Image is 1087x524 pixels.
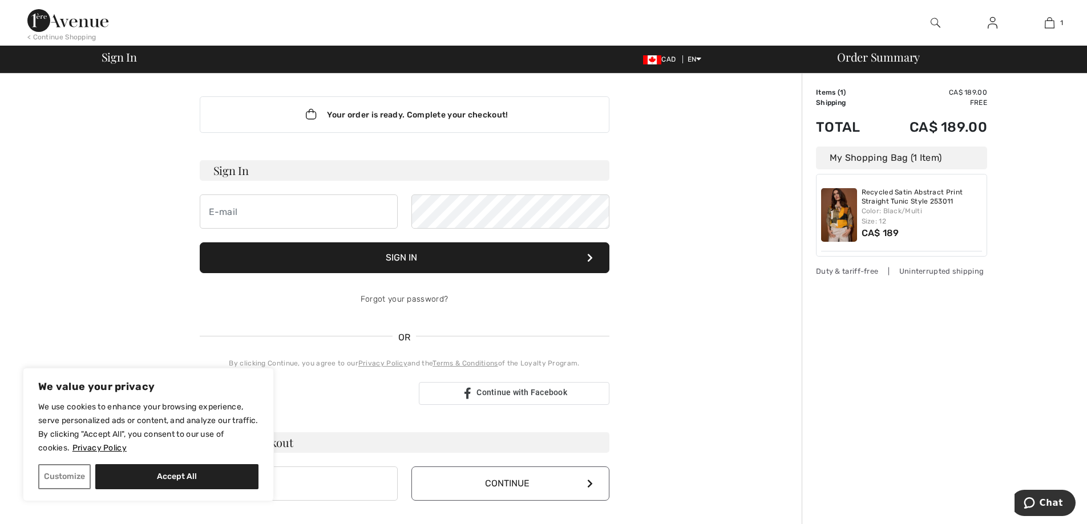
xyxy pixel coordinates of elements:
a: Forgot your password? [361,294,448,304]
img: My Info [988,16,997,30]
input: E-mail [200,466,398,501]
iframe: Bouton "Se connecter avec Google" [194,381,415,406]
a: Recycled Satin Abstract Print Straight Tunic Style 253011 [862,188,983,206]
span: 1 [1060,18,1063,28]
a: Terms & Conditions [433,359,498,367]
button: Customize [38,464,91,489]
div: Order Summary [823,51,1080,63]
input: E-mail [200,194,398,229]
a: 1 [1021,16,1077,30]
button: Accept All [95,464,258,489]
div: Duty & tariff-free | Uninterrupted shipping [816,266,987,277]
p: We use cookies to enhance your browsing experience, serve personalized ads or content, and analyz... [38,400,258,455]
h3: Sign In [200,160,609,181]
button: Sign In [200,242,609,273]
div: We value your privacy [23,368,274,501]
h3: Guest Checkout [200,432,609,453]
p: We value your privacy [38,380,258,393]
img: search the website [931,16,940,30]
span: CA$ 189 [862,228,899,238]
span: 1 [840,88,843,96]
img: My Bag [1045,16,1054,30]
span: EN [688,55,702,63]
div: Your order is ready. Complete your checkout! [200,96,609,133]
td: Total [816,108,878,147]
td: CA$ 189.00 [878,87,987,98]
span: OR [393,331,417,344]
a: Privacy Policy [72,442,127,453]
span: Sign In [102,51,137,63]
div: My Shopping Bag (1 Item) [816,147,987,169]
img: Canadian Dollar [643,55,661,64]
span: Continue with Facebook [476,388,567,397]
a: Continue with Facebook [419,382,609,405]
span: CAD [643,55,680,63]
iframe: Opens a widget where you can chat to one of our agents [1015,490,1076,518]
td: Shipping [816,98,878,108]
img: Recycled Satin Abstract Print Straight Tunic Style 253011 [821,188,857,242]
div: By clicking Continue, you agree to our and the of the Loyalty Program. [200,358,609,368]
button: Continue [411,466,609,501]
td: Items ( ) [816,87,878,98]
img: 1ère Avenue [27,9,108,32]
div: Color: Black/Multi Size: 12 [862,206,983,226]
td: CA$ 189.00 [878,108,987,147]
a: Sign In [979,16,1007,30]
a: Privacy Policy [358,359,407,367]
div: < Continue Shopping [27,32,96,42]
td: Free [878,98,987,108]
